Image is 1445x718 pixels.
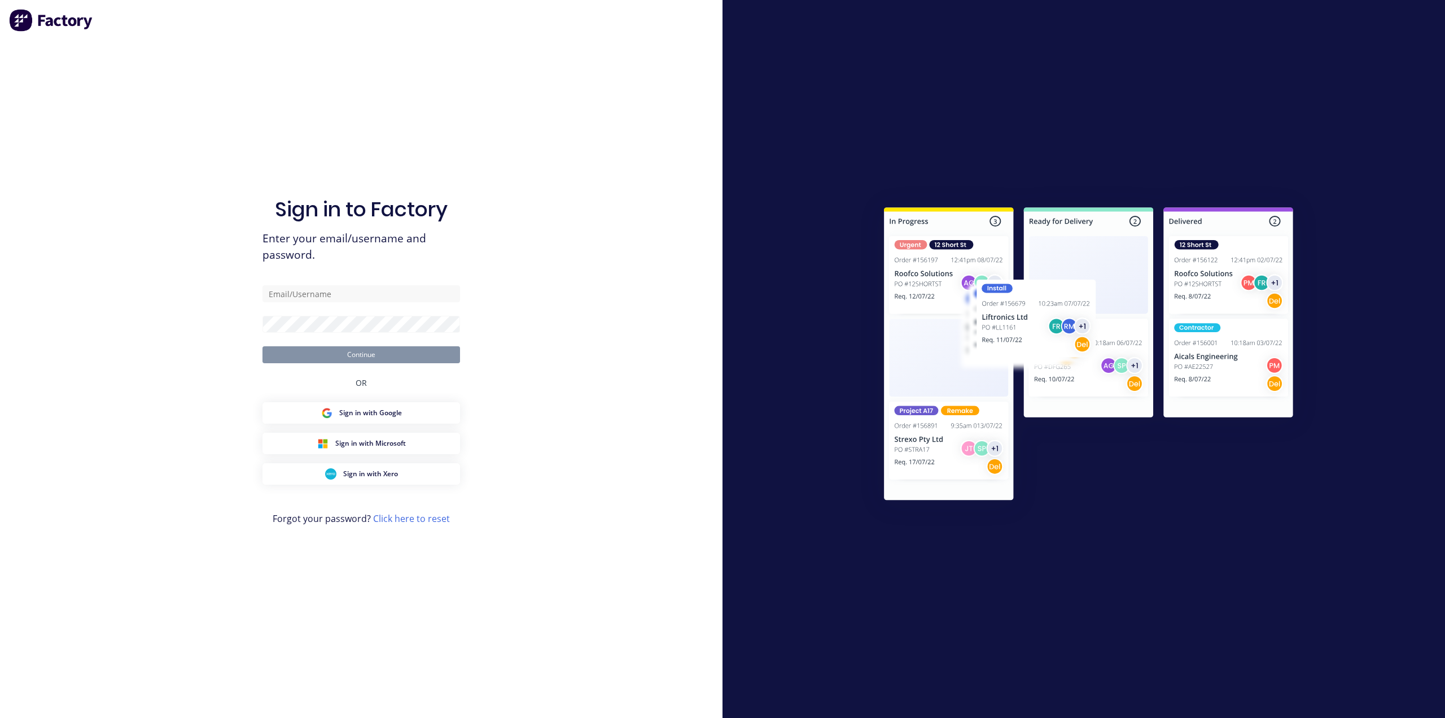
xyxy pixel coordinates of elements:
[262,402,460,424] button: Google Sign inSign in with Google
[325,468,336,480] img: Xero Sign in
[339,408,402,418] span: Sign in with Google
[343,469,398,479] span: Sign in with Xero
[262,433,460,454] button: Microsoft Sign inSign in with Microsoft
[373,512,450,525] a: Click here to reset
[356,363,367,402] div: OR
[321,407,332,419] img: Google Sign in
[317,438,329,449] img: Microsoft Sign in
[262,463,460,485] button: Xero Sign inSign in with Xero
[859,185,1318,527] img: Sign in
[262,230,460,263] span: Enter your email/username and password.
[262,285,460,302] input: Email/Username
[335,438,406,449] span: Sign in with Microsoft
[262,346,460,363] button: Continue
[9,9,94,32] img: Factory
[275,197,448,221] h1: Sign in to Factory
[273,512,450,525] span: Forgot your password?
